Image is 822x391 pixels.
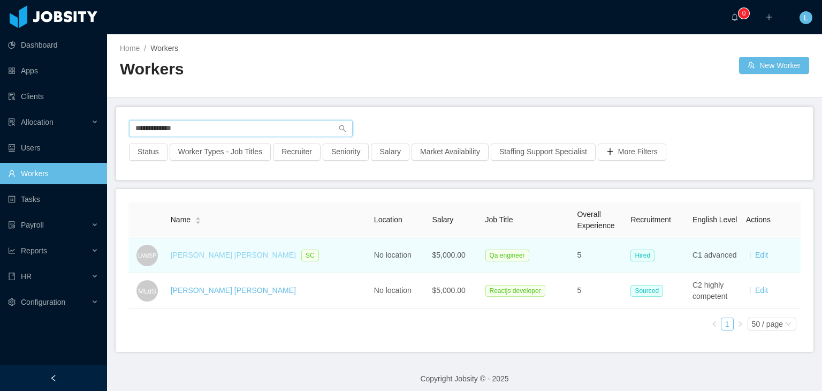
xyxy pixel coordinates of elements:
[688,238,742,273] td: C1 advanced
[721,318,734,330] li: 1
[739,8,749,19] sup: 0
[8,34,98,56] a: icon: pie-chartDashboard
[8,189,98,210] a: icon: profileTasks
[8,273,16,280] i: icon: book
[8,118,16,126] i: icon: solution
[485,250,529,261] span: Qa engineer
[688,273,742,309] td: C2 highly competent
[8,137,98,159] a: icon: robotUsers
[21,221,44,229] span: Payroll
[120,44,140,52] a: Home
[370,238,428,273] td: No location
[150,44,178,52] span: Workers
[630,251,659,259] a: Hired
[8,60,98,81] a: icon: appstoreApps
[412,144,489,161] button: Market Availability
[630,285,663,297] span: Sourced
[8,86,98,107] a: icon: auditClients
[630,250,654,261] span: Hired
[301,250,319,261] span: SC
[171,286,296,295] a: [PERSON_NAME] [PERSON_NAME]
[739,57,809,74] button: icon: usergroup-addNew Worker
[195,215,201,223] div: Sort
[21,298,65,306] span: Configuration
[8,298,16,306] i: icon: setting
[573,273,626,309] td: 5
[170,144,271,161] button: Worker Types - Job Titles
[144,44,146,52] span: /
[8,221,16,229] i: icon: file-protect
[731,13,739,21] i: icon: bell
[432,215,454,224] span: Salary
[708,318,721,330] li: Previous Page
[195,220,201,223] i: icon: caret-down
[577,210,614,230] span: Overall Experience
[8,247,16,254] i: icon: line-chart
[804,11,808,24] span: L
[339,125,346,132] i: icon: search
[195,216,201,219] i: icon: caret-up
[573,238,626,273] td: 5
[755,286,768,295] a: Edit
[8,163,98,184] a: icon: userWorkers
[120,58,465,80] h2: Workers
[485,215,513,224] span: Job Title
[485,285,545,297] span: Reactjs developer
[21,246,47,255] span: Reports
[129,144,168,161] button: Status
[765,13,773,21] i: icon: plus
[138,247,156,264] span: LMdSP
[432,251,466,259] span: $5,000.00
[273,144,321,161] button: Recruiter
[785,321,791,328] i: icon: down
[752,318,783,330] div: 50 / page
[374,215,402,224] span: Location
[711,321,718,327] i: icon: left
[598,144,666,161] button: icon: plusMore Filters
[630,215,671,224] span: Recruitment
[21,272,32,281] span: HR
[171,251,296,259] a: [PERSON_NAME] [PERSON_NAME]
[139,281,156,300] span: MLdS
[692,215,737,224] span: English Level
[630,286,667,295] a: Sourced
[491,144,596,161] button: Staffing Support Specialist
[371,144,409,161] button: Salary
[755,251,768,259] a: Edit
[21,118,54,126] span: Allocation
[370,273,428,309] td: No location
[721,318,733,330] a: 1
[171,214,191,225] span: Name
[432,286,466,295] span: $5,000.00
[737,321,743,327] i: icon: right
[734,318,747,330] li: Next Page
[323,144,369,161] button: Seniority
[746,215,771,224] span: Actions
